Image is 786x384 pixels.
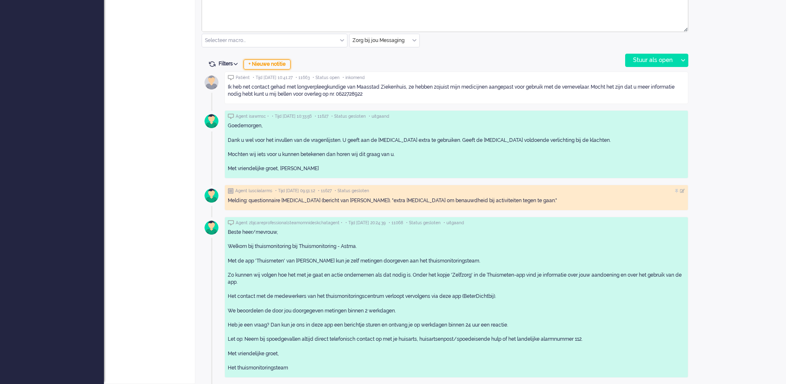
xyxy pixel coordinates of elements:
[244,59,291,69] div: + Nieuwe notitie
[318,188,332,194] span: • 11627
[389,220,403,226] span: • 11068
[272,114,312,119] span: • Tijd [DATE] 10:33:56
[235,188,272,194] span: Agent lusciialarms
[331,114,366,119] span: • Status gesloten
[228,229,685,372] div: Beste heer/mevrouw, Welkom bij thuismonitoring bij Thuismonitoring - Astma. Met de app 'Thuismete...
[228,197,685,204] div: Melding: questionnaire [MEDICAL_DATA] (bericht van [PERSON_NAME]). "extra [MEDICAL_DATA] om benau...
[201,111,222,131] img: avatar
[3,3,483,18] body: Rich Text Area. Press ALT-0 for help.
[275,188,315,194] span: • Tijd [DATE] 09:51:12
[253,75,293,81] span: • Tijd [DATE] 10:41:27
[228,84,685,98] div: Ik heb net contact gehad met longverpleegkundige van Maasstad Ziekenhuis, ze hebben zojuist mijn ...
[236,75,250,81] span: Patiënt
[236,220,342,226] span: Agent zbjcareprofessionalsteamomnideskchatagent •
[228,114,234,119] img: ic_chat_grey.svg
[313,75,340,81] span: • Status open
[201,217,222,238] img: avatar
[236,114,269,119] span: Agent isawmsc •
[444,220,464,226] span: • uitgaand
[201,185,222,206] img: avatar
[228,122,685,172] div: Goedemorgen, Dank u wel voor het invullen van de vragenlijsten. U geeft aan de [MEDICAL_DATA] ext...
[228,188,234,194] img: ic_note_grey.svg
[626,54,678,67] div: Stuur als open
[219,61,241,67] span: Filters
[296,75,310,81] span: • 11663
[342,75,365,81] span: • inkomend
[406,220,441,226] span: • Status gesloten
[201,72,222,93] img: avatar
[315,114,328,119] span: • 11627
[681,24,688,32] div: Resize
[228,220,234,225] img: ic_chat_grey.svg
[345,220,386,226] span: • Tijd [DATE] 20:24:39
[369,114,389,119] span: • uitgaand
[335,188,369,194] span: • Status gesloten
[228,75,234,80] img: ic_chat_grey.svg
